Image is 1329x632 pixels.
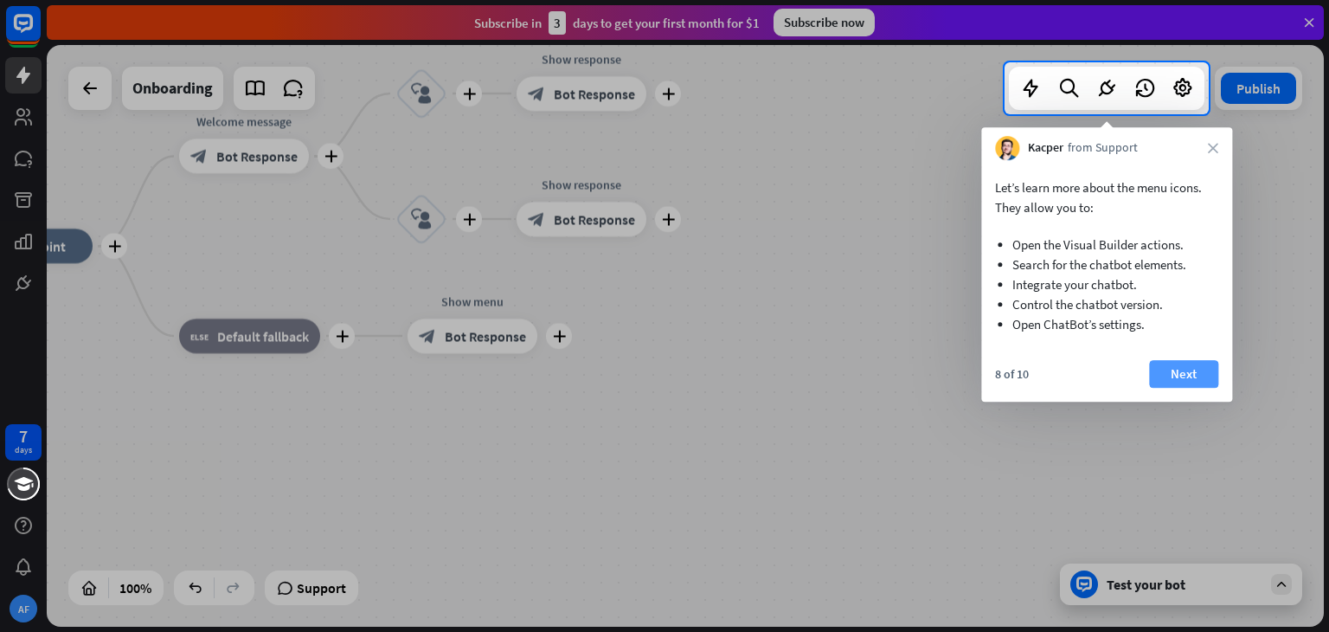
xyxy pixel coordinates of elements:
li: Open ChatBot’s settings. [1012,314,1201,334]
span: from Support [1068,139,1138,157]
li: Integrate your chatbot. [1012,274,1201,294]
button: Next [1149,360,1218,388]
li: Open the Visual Builder actions. [1012,235,1201,255]
li: Control the chatbot version. [1012,294,1201,314]
p: Let’s learn more about the menu icons. They allow you to: [995,177,1218,217]
span: Kacper [1028,139,1063,157]
button: Open LiveChat chat widget [14,7,66,59]
li: Search for the chatbot elements. [1012,255,1201,274]
i: close [1208,143,1218,153]
div: 8 of 10 [995,366,1029,382]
